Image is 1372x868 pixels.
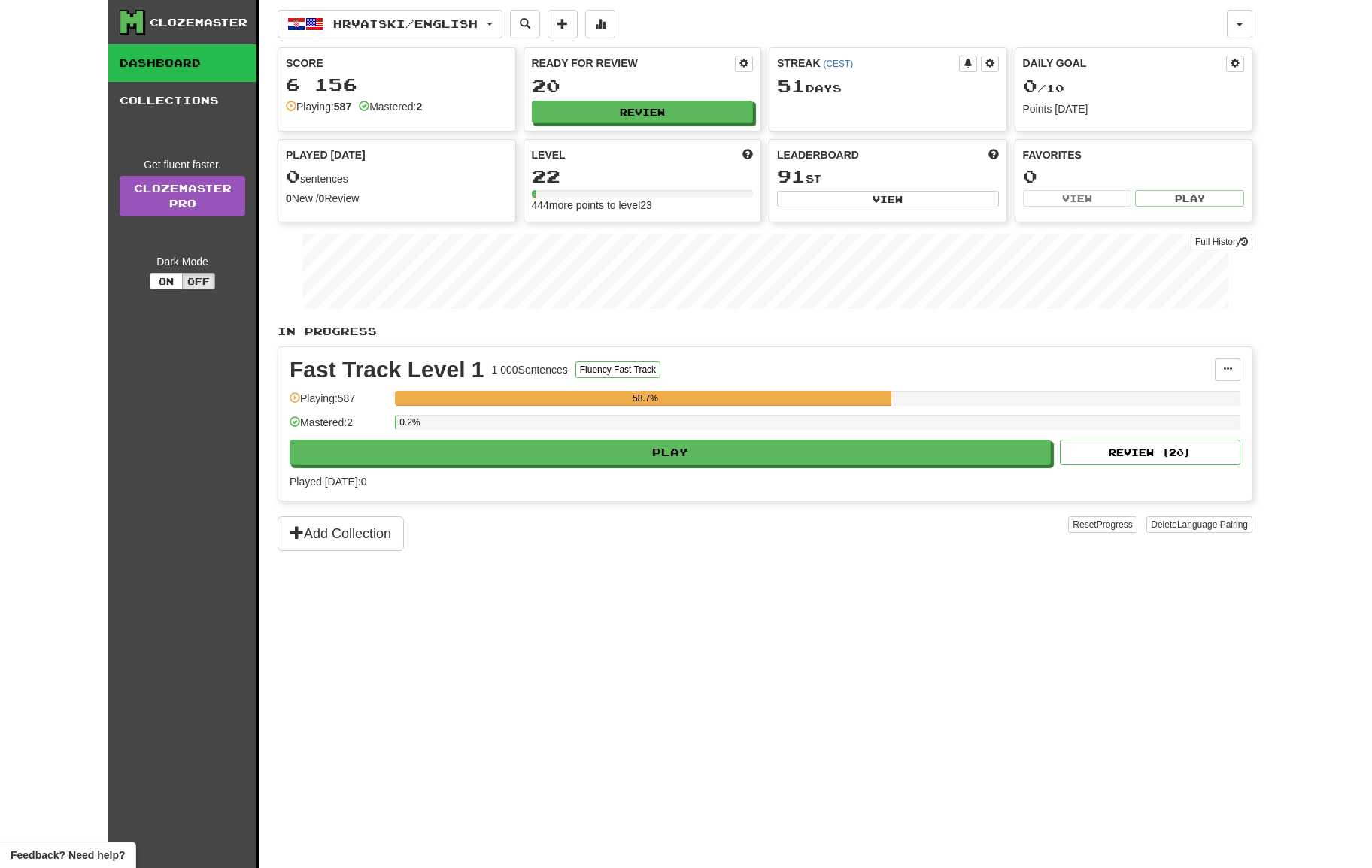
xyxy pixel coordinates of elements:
[1097,519,1133,530] span: Progress
[575,361,660,378] button: Fluency Fast Track
[823,59,853,69] a: (CEST)
[290,415,387,440] div: Mastered: 2
[333,17,478,30] span: Hrvatski / English
[777,75,806,96] span: 51
[532,101,754,123] button: Review
[278,516,404,551] button: Add Collection
[548,10,578,38] button: Add sentence to collection
[1023,56,1227,72] div: Daily Goal
[399,391,891,406] div: 58.7%
[286,99,351,114] div: Playing:
[777,77,999,96] div: Day s
[1146,516,1252,533] button: DeleteLanguage Pairing
[286,191,508,206] div: New / Review
[1060,440,1240,465] button: Review (20)
[286,165,300,186] span: 0
[359,99,422,114] div: Mastered:
[1177,519,1248,530] span: Language Pairing
[286,75,508,94] div: 6 156
[988,147,999,162] span: This week in points, UTC
[120,254,245,269] div: Dark Mode
[286,167,508,186] div: sentences
[1023,101,1245,116] div: Points [DATE]
[777,147,859,162] span: Leaderboard
[278,10,502,38] button: Hrvatski/English
[416,101,422,113] strong: 2
[585,10,615,38] button: More stats
[108,44,256,82] a: Dashboard
[286,147,366,162] span: Played [DATE]
[1023,190,1132,207] button: View
[278,324,1252,339] p: In Progress
[120,157,245,172] div: Get fluent faster.
[290,440,1051,465] button: Play
[150,273,183,289] button: On
[777,167,999,186] div: st
[1023,167,1245,186] div: 0
[1135,190,1244,207] button: Play
[1023,147,1245,162] div: Favorites
[182,273,215,289] button: Off
[120,176,245,216] a: ClozemasterPro
[286,192,292,204] strong: 0
[290,391,387,416] div: Playing: 587
[1023,82,1064,95] span: / 10
[777,191,999,207] button: View
[334,101,351,113] strong: 587
[532,77,754,95] div: 20
[290,358,484,381] div: Fast Track Level 1
[532,167,754,186] div: 22
[742,147,753,162] span: Score more points to level up
[532,147,566,162] span: Level
[1023,75,1037,96] span: 0
[286,56,508,71] div: Score
[108,82,256,119] a: Collections
[492,362,568,377] div: 1 000 Sentences
[777,165,806,186] span: 91
[290,476,366,488] span: Played [DATE]: 0
[11,848,125,863] span: Open feedback widget
[510,10,540,38] button: Search sentences
[777,56,959,71] div: Streak
[1191,234,1252,250] button: Full History
[532,56,736,71] div: Ready for Review
[150,15,247,30] div: Clozemaster
[1068,516,1137,533] button: ResetProgress
[319,192,325,204] strong: 0
[532,198,754,213] div: 444 more points to level 23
